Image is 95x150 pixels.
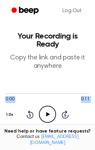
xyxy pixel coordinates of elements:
span: 0:00 [5,96,14,103]
button: 1.0x [5,109,15,120]
h1: Your Recording is Ready [5,32,90,48]
a: [EMAIL_ADDRESS][DOMAIN_NAME] [30,135,79,145]
a: Log Out [56,3,88,19]
span: Contact us [4,134,91,146]
span: 0:11 [81,96,90,103]
p: Copy the link and paste it anywhere [5,54,90,70]
a: Beep [7,4,45,17]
